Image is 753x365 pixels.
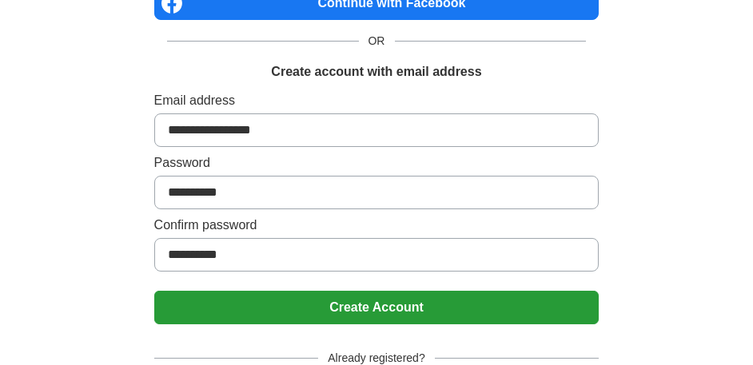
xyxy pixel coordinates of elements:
[154,153,600,173] label: Password
[154,216,600,235] label: Confirm password
[154,291,600,324] button: Create Account
[359,33,395,50] span: OR
[271,62,481,81] h1: Create account with email address
[154,91,600,110] label: Email address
